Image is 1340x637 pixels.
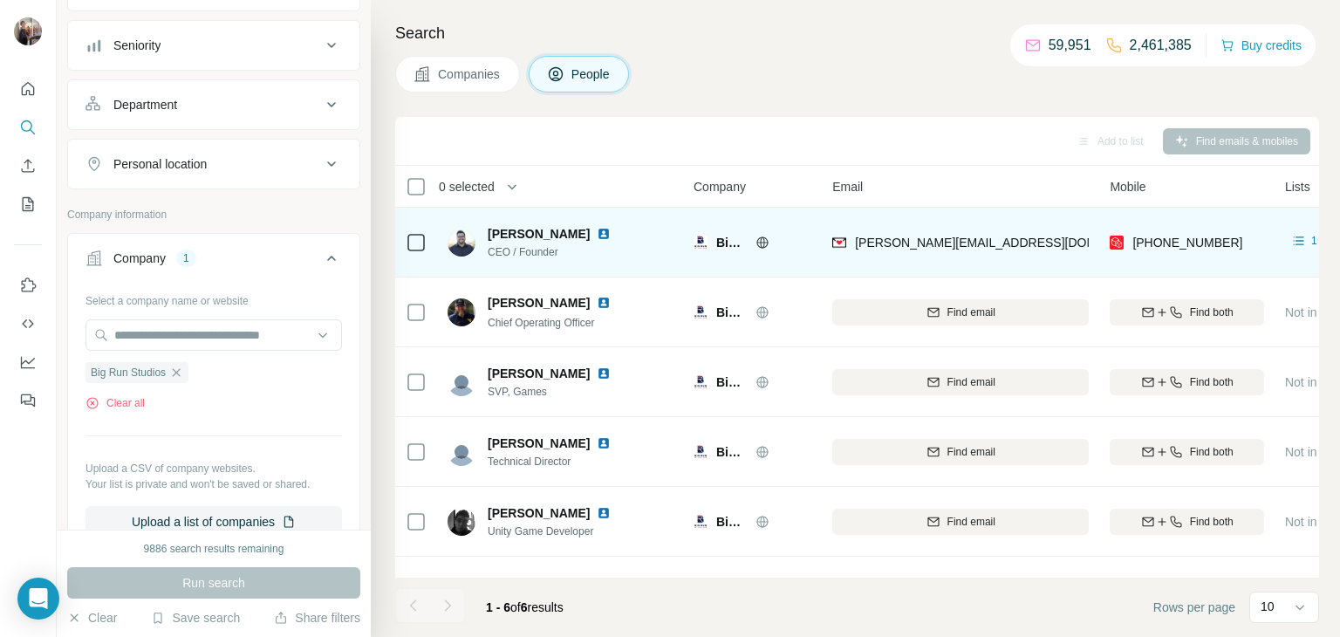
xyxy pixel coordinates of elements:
span: 1 - 6 [486,600,510,614]
span: results [486,600,564,614]
span: [PERSON_NAME][EMAIL_ADDRESS][DOMAIN_NAME] [855,236,1162,250]
span: Chief Operating Officer [488,317,595,329]
div: Company [113,250,166,267]
button: Seniority [68,24,359,66]
div: 9886 search results remaining [144,541,284,557]
span: SVP, Games [488,384,632,400]
span: Big Run Studios [716,443,747,461]
span: [PERSON_NAME] [488,365,590,382]
button: Find email [832,509,1089,535]
button: Save search [151,609,240,627]
img: LinkedIn logo [597,436,611,450]
span: Find both [1190,374,1234,390]
button: Find email [832,439,1089,465]
span: Big Run Studios [716,234,747,251]
p: Company information [67,207,360,223]
span: [PERSON_NAME] [488,435,590,452]
span: [PERSON_NAME] [488,574,590,592]
span: Technical Director [488,454,632,469]
button: Upload a list of companies [85,506,342,538]
span: Find both [1190,514,1234,530]
span: Big Run Studios [91,365,166,380]
div: Department [113,96,177,113]
img: provider prospeo logo [1110,234,1124,251]
img: Logo of Big Run Studios [694,375,708,389]
span: Big Run Studios [716,373,747,391]
button: Find both [1110,439,1264,465]
span: of [510,600,521,614]
button: Clear all [85,395,145,411]
img: Logo of Big Run Studios [694,305,708,319]
span: Find email [947,514,995,530]
button: Feedback [14,385,42,416]
span: [PERSON_NAME] [488,504,590,522]
button: Company1 [68,237,359,286]
img: Logo of Big Run Studios [694,445,708,459]
button: Find both [1110,509,1264,535]
button: Use Surfe API [14,308,42,339]
button: Find both [1110,299,1264,325]
div: Open Intercom Messenger [17,578,59,620]
span: 6 [521,600,528,614]
span: Find both [1190,444,1234,460]
button: Search [14,112,42,143]
p: Upload a CSV of company websites. [85,461,342,476]
img: Avatar [14,17,42,45]
button: Personal location [68,143,359,185]
button: Find both [1110,369,1264,395]
img: Avatar [448,368,475,396]
button: Use Surfe on LinkedIn [14,270,42,301]
span: [PERSON_NAME] [488,294,590,312]
h4: Search [395,21,1319,45]
img: LinkedIn logo [597,227,611,241]
span: [PERSON_NAME] [488,225,590,243]
div: 1 [176,250,196,266]
span: Big Run Studios [716,513,747,531]
img: Avatar [448,229,475,257]
span: People [571,65,612,83]
button: Quick start [14,73,42,105]
img: Avatar [448,298,475,326]
span: Companies [438,65,502,83]
span: 1 list [1311,233,1333,249]
button: Dashboard [14,346,42,378]
span: Find both [1190,305,1234,320]
span: Find email [947,305,995,320]
button: Find email [832,369,1089,395]
p: Your list is private and won't be saved or shared. [85,476,342,492]
img: LinkedIn logo [597,366,611,380]
div: Personal location [113,155,207,173]
div: Seniority [113,37,161,54]
button: Find email [832,299,1089,325]
p: 10 [1261,598,1275,615]
img: Logo of Big Run Studios [694,236,708,250]
span: Big Run Studios [716,304,747,321]
button: Share filters [274,609,360,627]
span: 0 selected [439,178,495,195]
button: My lists [14,188,42,220]
span: Email [832,178,863,195]
span: Mobile [1110,178,1145,195]
img: Logo of Big Run Studios [694,515,708,529]
span: Find email [947,444,995,460]
span: Company [694,178,746,195]
div: Select a company name or website [85,286,342,309]
span: Lists [1285,178,1310,195]
img: LinkedIn logo [597,576,611,590]
img: Avatar [448,508,475,536]
p: 59,951 [1049,35,1091,56]
span: [PHONE_NUMBER] [1132,236,1242,250]
img: LinkedIn logo [597,296,611,310]
button: Enrich CSV [14,150,42,182]
img: Avatar [448,578,475,606]
span: Find email [947,374,995,390]
button: Buy credits [1220,33,1302,58]
span: CEO / Founder [488,244,632,260]
p: 2,461,385 [1130,35,1192,56]
img: provider findymail logo [832,234,846,251]
button: Department [68,84,359,126]
button: Clear [67,609,117,627]
img: LinkedIn logo [597,506,611,520]
span: Rows per page [1153,599,1235,616]
span: Unity Game Developer [488,524,632,539]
